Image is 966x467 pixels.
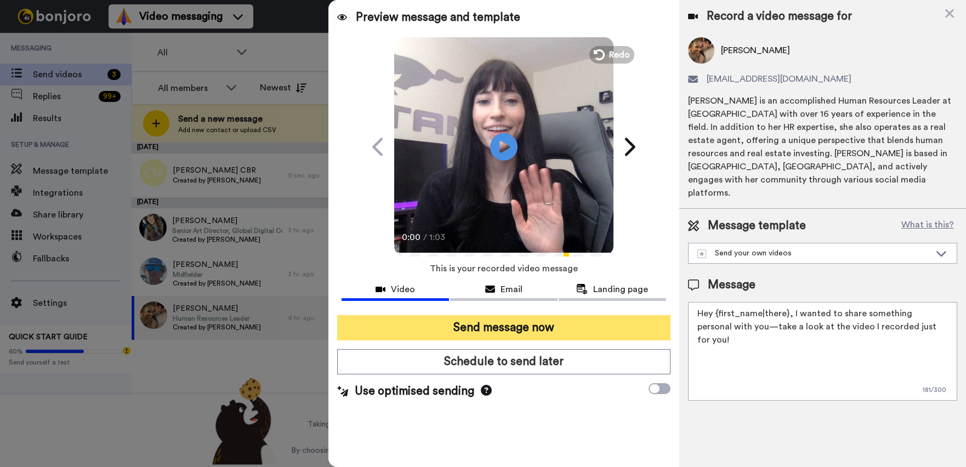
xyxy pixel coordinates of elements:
span: Use optimised sending [355,383,474,400]
button: Send message now [337,315,670,340]
span: [EMAIL_ADDRESS][DOMAIN_NAME] [707,72,851,86]
div: Send your own videos [697,248,930,259]
span: This is your recorded video message [430,257,578,281]
span: 0:00 [402,231,421,244]
span: Email [501,283,522,296]
button: What is this? [898,218,957,234]
span: Video [391,283,415,296]
span: Message template [708,218,806,234]
span: Landing page [593,283,648,296]
img: demo-template.svg [697,249,706,258]
button: Schedule to send later [337,349,670,374]
textarea: Hey {first_name|there}, I wanted to share something personal with you—take a look at the video I ... [688,302,957,401]
span: / [423,231,427,244]
span: Message [708,277,755,293]
span: 1:03 [429,231,448,244]
div: [PERSON_NAME] is an accomplished Human Resources Leader at [GEOGRAPHIC_DATA] with over 16 years o... [688,94,957,200]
